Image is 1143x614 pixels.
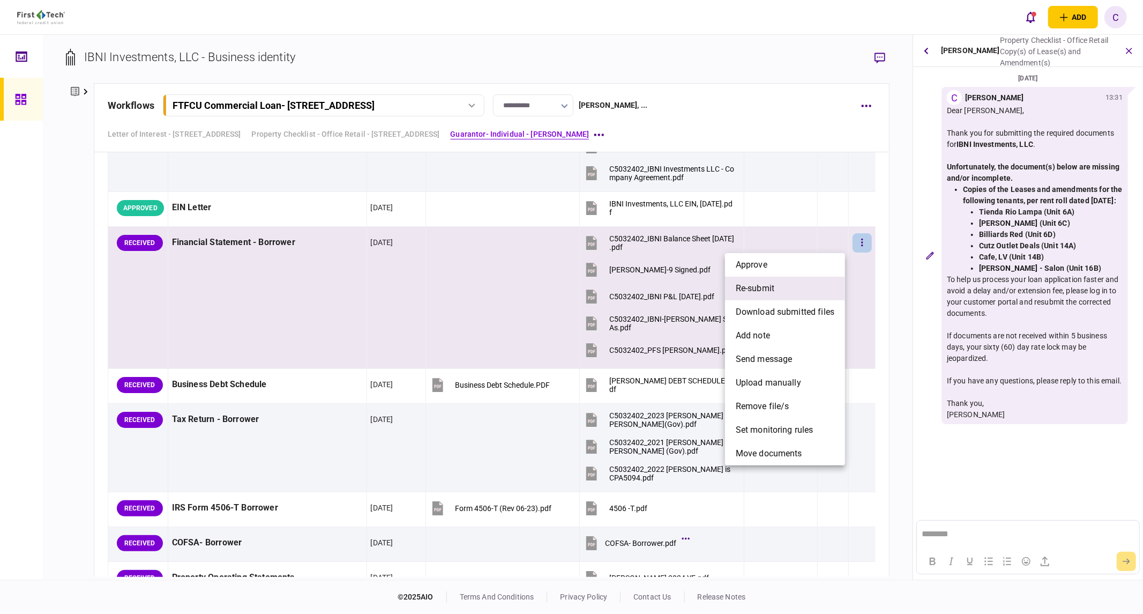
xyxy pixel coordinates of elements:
span: re-submit [736,282,774,295]
span: approve [736,258,767,271]
span: set monitoring rules [736,424,813,437]
span: send message [736,353,793,366]
span: remove file/s [736,400,789,413]
span: upload manually [736,376,801,389]
body: Rich Text Area. Press ALT-0 for help. [4,9,218,19]
span: add note [736,329,770,342]
span: Move documents [736,447,802,460]
span: download submitted files [736,306,834,319]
